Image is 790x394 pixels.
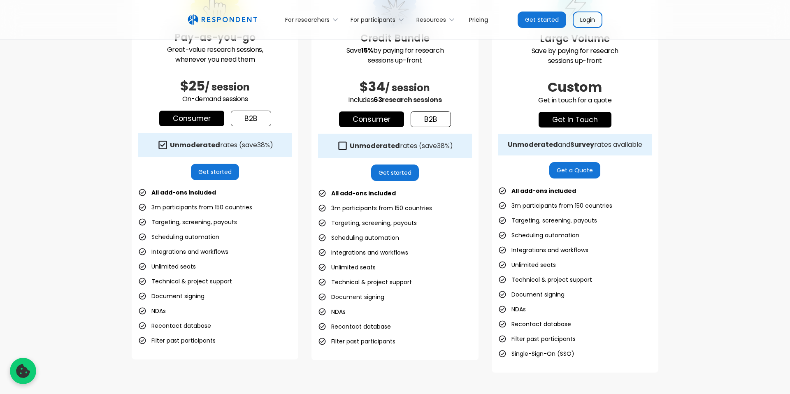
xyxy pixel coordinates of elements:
[498,95,652,105] p: Get in touch for a quote
[498,348,574,359] li: Single-Sign-On (SSO)
[318,202,432,214] li: 3m participants from 150 countries
[548,78,602,96] span: Custom
[498,289,565,300] li: Document signing
[318,336,395,347] li: Filter past participants
[412,10,462,29] div: Resources
[573,12,602,28] a: Login
[170,141,273,149] div: rates (save )
[416,16,446,24] div: Resources
[138,290,204,302] li: Document signing
[411,111,451,127] a: b2b
[285,16,330,24] div: For researchers
[498,318,571,330] li: Recontact database
[498,200,612,211] li: 3m participants from 150 countries
[138,246,228,257] li: Integrations and workflows
[180,76,205,95] span: $25
[318,291,384,303] li: Document signing
[188,14,257,25] img: Untitled UI logotext
[498,333,576,345] li: Filter past participants
[339,111,404,127] a: Consumer
[318,217,417,229] li: Targeting, screening, payouts
[205,80,250,94] span: / session
[318,262,376,273] li: Unlimited seats
[570,140,594,149] strong: Survey
[498,229,579,241] li: Scheduling automation
[346,10,412,29] div: For participants
[511,187,576,195] strong: All add-ons included
[138,261,196,272] li: Unlimited seats
[351,16,395,24] div: For participants
[498,244,588,256] li: Integrations and workflows
[138,216,237,228] li: Targeting, screening, payouts
[360,77,385,96] span: $34
[138,276,232,287] li: Technical & project support
[281,10,346,29] div: For researchers
[151,188,216,197] strong: All add-ons included
[138,335,216,346] li: Filter past participants
[498,274,592,285] li: Technical & project support
[508,141,642,149] div: and rates available
[462,10,495,29] a: Pricing
[318,46,472,65] p: Save by paying for research sessions up-front
[331,189,396,197] strong: All add-ons included
[498,259,556,271] li: Unlimited seats
[437,141,450,151] span: 38%
[318,321,391,332] li: Recontact database
[257,140,270,150] span: 38%
[318,232,399,243] li: Scheduling automation
[385,81,430,95] span: / session
[188,14,257,25] a: home
[498,215,597,226] li: Targeting, screening, payouts
[350,142,453,150] div: rates (save )
[318,247,408,258] li: Integrations and workflows
[191,164,239,180] a: Get started
[374,95,382,104] span: 63
[159,111,224,126] a: Consumer
[318,276,412,288] li: Technical & project support
[138,320,211,331] li: Recontact database
[549,162,600,178] a: Get a Quote
[138,231,219,243] li: Scheduling automation
[508,140,558,149] strong: Unmoderated
[371,165,419,181] a: Get started
[498,46,652,66] p: Save by paying for research sessions up-front
[539,112,611,127] a: get in touch
[170,140,220,150] strong: Unmoderated
[318,306,346,318] li: NDAs
[361,46,373,55] strong: 15%
[350,141,400,151] strong: Unmoderated
[138,94,292,104] p: On-demand sessions
[138,202,252,213] li: 3m participants from 150 countries
[498,304,526,315] li: NDAs
[138,45,292,65] p: Great-value research sessions, whenever you need them
[318,95,472,105] p: Includes
[138,305,166,317] li: NDAs
[518,12,566,28] a: Get Started
[231,111,271,126] a: b2b
[382,95,441,104] span: research sessions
